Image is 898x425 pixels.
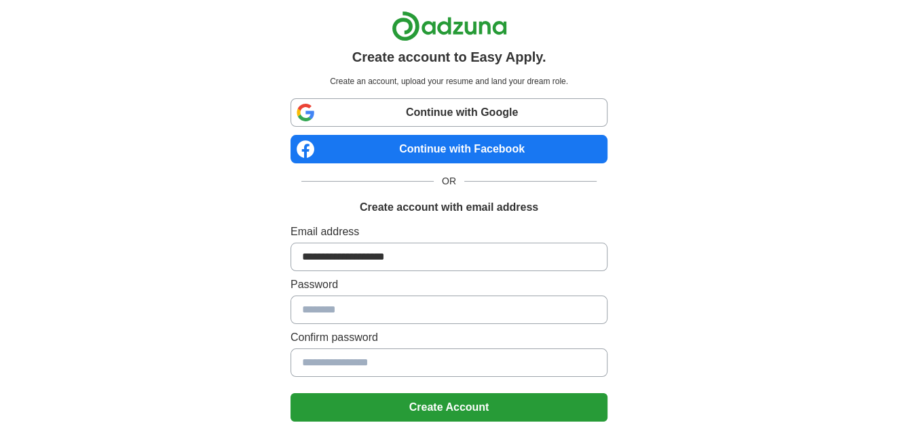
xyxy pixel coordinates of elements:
label: Confirm password [291,329,607,346]
span: OR [434,174,464,188]
p: Create an account, upload your resume and land your dream role. [293,75,605,87]
h1: Create account to Easy Apply. [352,47,546,67]
img: Adzuna logo [392,11,507,41]
label: Password [291,277,607,293]
button: Create Account [291,393,607,422]
a: Continue with Google [291,98,607,127]
h1: Create account with email address [360,199,538,216]
a: Continue with Facebook [291,135,607,163]
label: Email address [291,224,607,240]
